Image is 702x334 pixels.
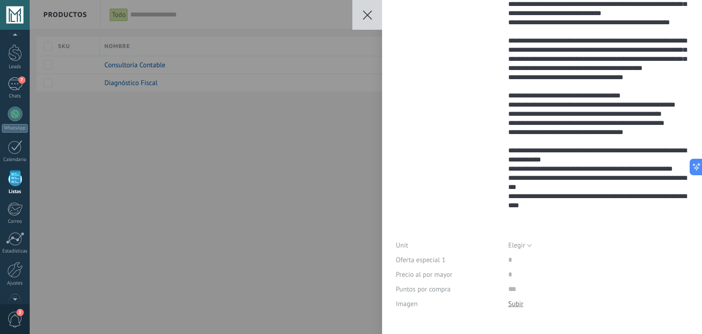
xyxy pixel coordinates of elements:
[396,296,501,311] div: Imagen
[2,219,28,225] div: Correo
[396,238,501,253] div: Unit
[396,271,452,278] span: Precio al por mayor
[18,76,26,84] span: 7
[396,253,501,267] div: Oferta especial 1
[2,248,28,254] div: Estadísticas
[2,93,28,99] div: Chats
[2,280,28,286] div: Ajustes
[508,241,525,250] span: Elegir
[396,267,501,282] div: Precio al por mayor
[16,309,24,316] span: 2
[2,64,28,70] div: Leads
[2,157,28,163] div: Calendario
[396,242,408,249] span: Unit
[396,282,501,296] div: Puntos por compra
[396,301,418,307] span: Imagen
[396,257,446,264] span: Oferta especial 1
[2,189,28,195] div: Listas
[2,124,28,133] div: WhatsApp
[508,238,532,253] button: Elegir
[396,286,451,293] span: Puntos por compra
